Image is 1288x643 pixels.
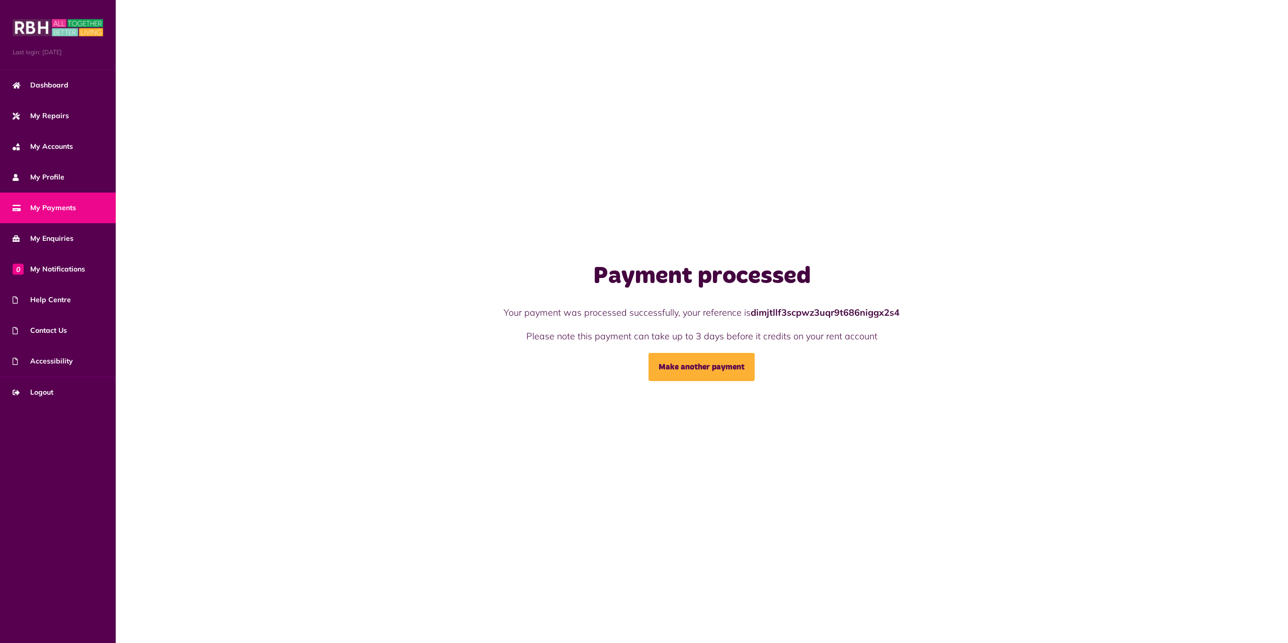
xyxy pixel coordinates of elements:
span: Dashboard [13,80,68,90]
span: Logout [13,387,53,398]
p: Please note this payment can take up to 3 days before it credits on your rent account [420,329,984,343]
span: My Accounts [13,141,73,152]
a: Make another payment [649,353,755,381]
span: Contact Us [13,325,67,336]
h1: Payment processed [420,262,984,291]
span: 0 [13,263,24,274]
span: My Payments [13,203,76,213]
span: My Repairs [13,111,69,121]
span: My Notifications [13,264,85,274]
span: My Profile [13,172,64,182]
img: MyRBH [13,18,103,38]
strong: dimjtllf3scpwz3uqr9t686niggx2s4 [751,307,900,318]
span: Help Centre [13,295,71,305]
span: My Enquiries [13,233,73,244]
span: Last login: [DATE] [13,48,103,57]
span: Accessibility [13,356,73,366]
p: Your payment was processed successfully, your reference is [420,306,984,319]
